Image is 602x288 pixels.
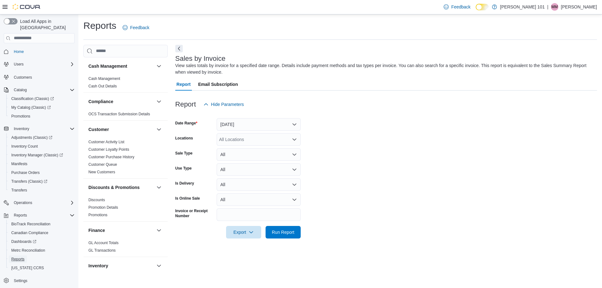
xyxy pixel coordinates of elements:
[9,186,75,194] span: Transfers
[11,199,35,207] button: Operations
[6,220,77,228] button: BioTrack Reconciliation
[88,63,127,69] h3: Cash Management
[6,177,77,186] a: Transfers (Classic)
[11,125,75,133] span: Inventory
[6,228,77,237] button: Canadian Compliance
[18,18,75,31] span: Load All Apps in [GEOGRAPHIC_DATA]
[83,196,168,221] div: Discounts & Promotions
[11,212,29,219] button: Reports
[6,246,77,255] button: Metrc Reconciliation
[11,277,30,285] a: Settings
[9,143,40,150] a: Inventory Count
[88,263,108,269] h3: Inventory
[88,197,105,202] span: Discounts
[230,226,257,238] span: Export
[88,162,117,167] a: Customer Queue
[6,237,77,246] a: Dashboards
[9,134,55,141] a: Adjustments (Classic)
[9,151,66,159] a: Inventory Manager (Classic)
[1,86,77,94] button: Catalog
[552,3,558,11] span: MM
[88,184,140,191] h3: Discounts & Promotions
[11,239,36,244] span: Dashboards
[175,55,225,62] h3: Sales by Invoice
[217,148,301,161] button: All
[272,229,294,235] span: Run Report
[9,113,33,120] a: Promotions
[217,193,301,206] button: All
[9,247,48,254] a: Metrc Reconciliation
[13,4,41,10] img: Cova
[14,278,27,283] span: Settings
[6,142,77,151] button: Inventory Count
[11,74,34,81] a: Customers
[9,229,51,237] a: Canadian Compliance
[11,144,38,149] span: Inventory Count
[83,138,168,178] div: Customer
[14,200,32,205] span: Operations
[6,160,77,168] button: Manifests
[11,114,30,119] span: Promotions
[9,264,46,272] a: [US_STATE] CCRS
[88,98,113,105] h3: Compliance
[175,136,193,141] label: Locations
[9,104,53,111] a: My Catalog (Classic)
[11,199,75,207] span: Operations
[88,112,150,116] a: OCS Transaction Submission Details
[88,240,119,245] span: GL Account Totals
[500,3,545,11] p: [PERSON_NAME] 101
[83,75,168,92] div: Cash Management
[14,62,24,67] span: Users
[11,170,40,175] span: Purchase Orders
[11,105,51,110] span: My Catalog (Classic)
[88,184,154,191] button: Discounts & Promotions
[11,48,75,55] span: Home
[175,121,198,126] label: Date Range
[6,255,77,264] button: Reports
[88,205,118,210] a: Promotion Details
[11,86,29,94] button: Catalog
[88,212,108,217] span: Promotions
[155,98,163,105] button: Compliance
[6,168,77,177] button: Purchase Orders
[211,101,244,107] span: Hide Parameters
[9,113,75,120] span: Promotions
[88,98,154,105] button: Compliance
[292,137,297,142] button: Open list of options
[88,63,154,69] button: Cash Management
[120,21,152,34] a: Feedback
[11,179,47,184] span: Transfers (Classic)
[441,1,473,13] a: Feedback
[9,143,75,150] span: Inventory Count
[1,124,77,133] button: Inventory
[266,226,301,238] button: Run Report
[9,95,56,102] a: Classification (Classic)
[198,78,238,91] span: Email Subscription
[175,151,193,156] label: Sale Type
[11,86,75,94] span: Catalog
[177,78,191,91] span: Report
[83,19,116,32] h1: Reports
[175,166,192,171] label: Use Type
[476,4,489,10] input: Dark Mode
[6,133,77,142] a: Adjustments (Classic)
[11,161,27,166] span: Manifests
[83,110,168,120] div: Compliance
[130,24,149,31] span: Feedback
[155,126,163,133] button: Customer
[9,220,53,228] a: BioTrack Reconciliation
[11,257,24,262] span: Reports
[561,3,597,11] p: [PERSON_NAME]
[88,248,116,253] span: GL Transactions
[11,222,50,227] span: BioTrack Reconciliation
[88,213,108,217] a: Promotions
[551,3,558,11] div: Matthew Monroe
[11,277,75,285] span: Settings
[155,262,163,270] button: Inventory
[88,227,105,233] h3: Finance
[217,118,301,131] button: [DATE]
[547,3,548,11] p: |
[1,72,77,81] button: Customers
